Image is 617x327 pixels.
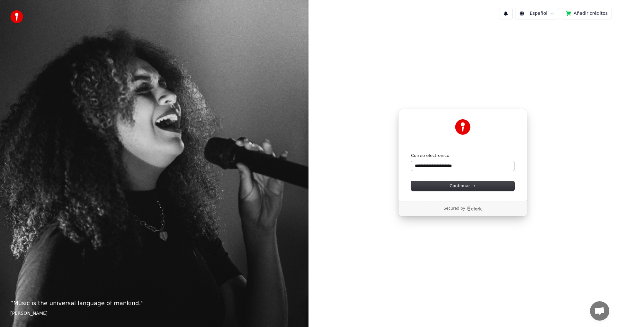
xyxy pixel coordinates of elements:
div: Chat abierto [590,301,609,321]
footer: [PERSON_NAME] [10,310,298,317]
label: Correo electrónico [411,153,449,159]
button: Continuar [411,181,514,191]
a: Clerk logo [467,206,482,211]
p: “ Music is the universal language of mankind. ” [10,299,298,308]
img: Youka [455,119,470,135]
p: Secured by [443,206,465,211]
button: Añadir créditos [562,8,612,19]
img: youka [10,10,23,23]
span: Continuar [450,183,476,189]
